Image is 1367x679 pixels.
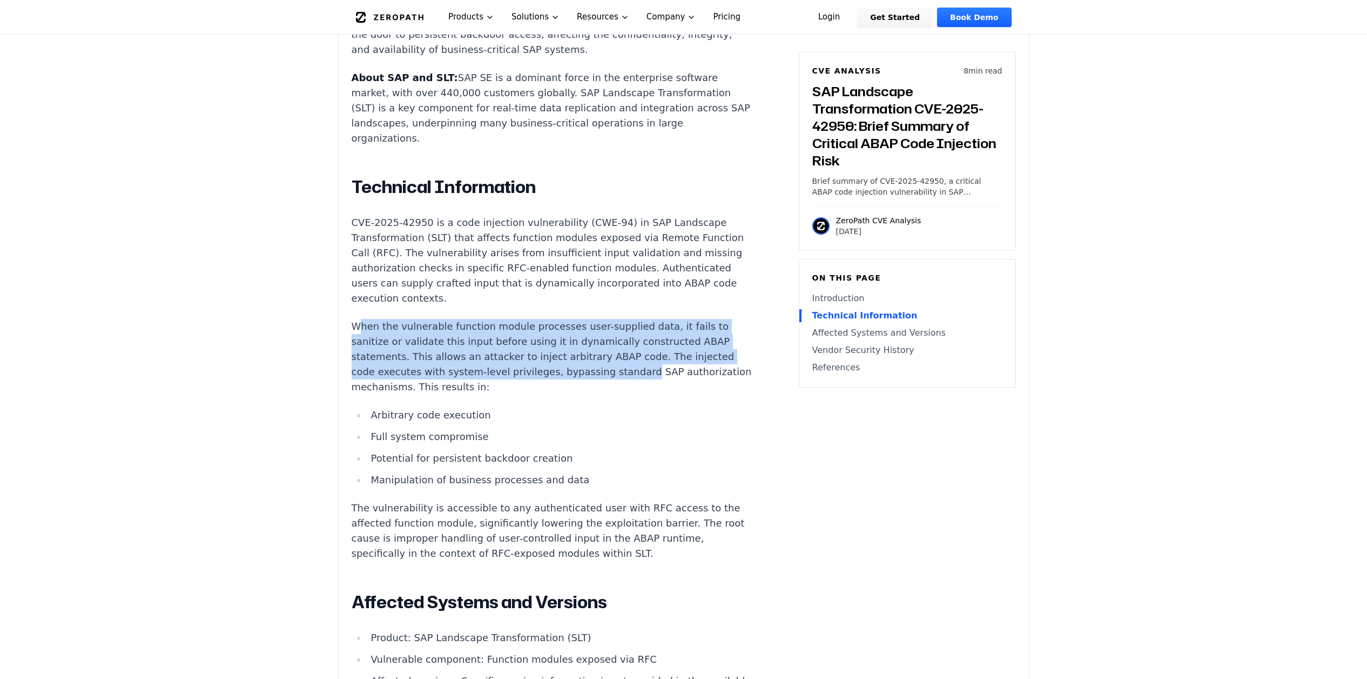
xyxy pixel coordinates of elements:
a: Technical Information [812,309,1002,322]
a: Book Demo [937,8,1011,27]
a: Get Started [857,8,933,27]
li: Manipulation of business processes and data [367,472,753,488]
a: Introduction [812,292,1002,305]
p: [DATE] [836,226,921,237]
li: Arbitrary code execution [367,408,753,423]
p: Brief summary of CVE-2025-42950, a critical ABAP code injection vulnerability in SAP Landscape Tr... [812,176,1002,197]
p: CVE-2025-42950 is a code injection vulnerability (CWE-94) in SAP Landscape Transformation (SLT) t... [352,215,753,306]
li: Potential for persistent backdoor creation [367,451,753,466]
h6: CVE Analysis [812,65,881,76]
p: When the vulnerable function module processes user-supplied data, it fails to sanitize or validat... [352,319,753,395]
li: Vulnerable component: Function modules exposed via RFC [367,652,753,667]
a: Login [805,8,853,27]
p: The vulnerability is accessible to any authenticated user with RFC access to the affected functio... [352,501,753,561]
a: Affected Systems and Versions [812,327,1002,339]
p: SAP SE is a dominant force in the enterprise software market, with over 440,000 customers globall... [352,70,753,146]
a: Vendor Security History [812,344,1002,357]
h6: On this page [812,272,1002,283]
h2: Affected Systems and Versions [352,591,753,613]
li: Full system compromise [367,429,753,444]
strong: About SAP and SLT: [352,72,458,83]
h3: SAP Landscape Transformation CVE-2025-42950: Brief Summary of Critical ABAP Code Injection Risk [812,83,1002,169]
li: Product: SAP Landscape Transformation (SLT) [367,630,753,645]
p: 8 min read [964,65,1002,76]
p: ZeroPath CVE Analysis [836,215,921,226]
h2: Technical Information [352,176,753,198]
a: References [812,361,1002,374]
img: ZeroPath CVE Analysis [812,217,830,235]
